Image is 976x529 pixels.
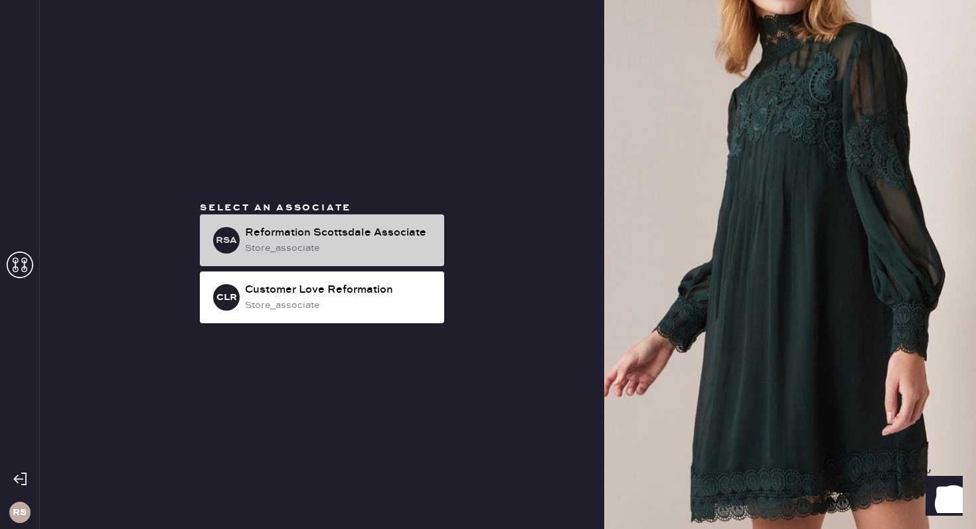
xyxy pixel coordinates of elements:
[216,236,237,245] h3: RSA
[245,241,434,256] div: store_associate
[245,282,434,298] div: Customer Love Reformation
[13,508,27,517] h3: RS
[245,298,434,313] div: store_associate
[216,293,237,302] h3: CLR
[200,202,351,214] span: Select an associate
[245,225,434,241] div: Reformation Scottsdale Associate
[913,469,970,526] iframe: Front Chat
